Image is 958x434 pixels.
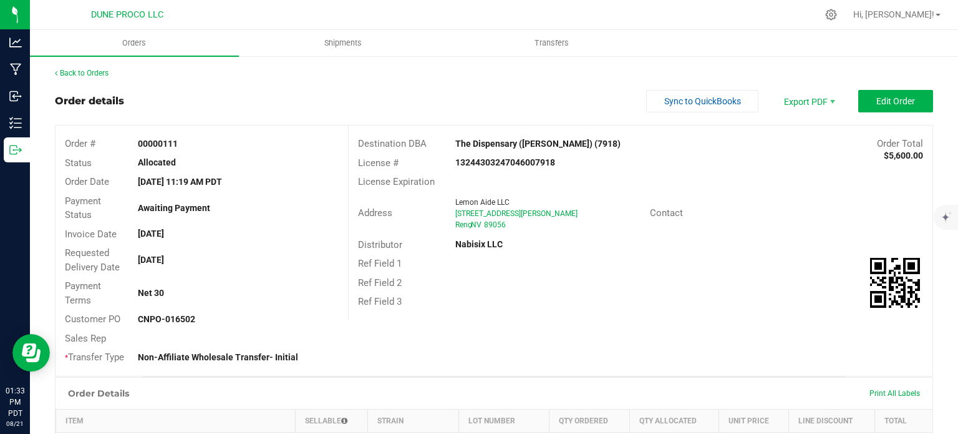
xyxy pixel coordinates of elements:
span: License # [358,157,399,169]
span: Orders [105,37,163,49]
strong: Nabisix LLC [455,239,503,249]
div: Order details [55,94,124,109]
span: Sales Rep [65,333,106,344]
span: Order # [65,138,95,149]
span: Destination DBA [358,138,427,149]
span: 89056 [484,220,506,229]
th: Sellable [296,409,368,432]
span: Payment Status [65,195,101,221]
span: , [470,220,471,229]
strong: Awaiting Payment [138,203,210,213]
strong: The Dispensary ([PERSON_NAME]) (7918) [455,139,621,149]
th: Strain [367,409,458,432]
span: Requested Delivery Date [65,247,120,273]
span: Sync to QuickBooks [664,96,741,106]
th: Total [875,409,932,432]
span: DUNE PROCO LLC [91,9,163,20]
span: Ref Field 1 [358,258,402,269]
div: Manage settings [823,9,839,21]
strong: Net 30 [138,288,164,298]
th: Item [56,409,296,432]
span: Invoice Date [65,229,117,240]
a: Shipments [239,30,448,56]
strong: 00000111 [138,139,178,149]
span: Status [65,157,92,169]
strong: Non-Affiliate Wholesale Transfer- Initial [138,352,298,362]
span: Transfers [518,37,586,49]
span: [STREET_ADDRESS][PERSON_NAME] [455,209,578,218]
span: Order Date [65,176,109,187]
iframe: Resource center [12,334,50,372]
strong: 13244303247046007918 [455,157,555,167]
span: Address [358,207,392,219]
span: Order Total [877,138,923,149]
a: Back to Orders [55,69,109,77]
strong: [DATE] [138,255,164,265]
span: Customer PO [65,313,120,325]
span: Edit Order [876,96,915,106]
span: Contact [650,207,683,219]
strong: CNPO-016502 [138,314,195,324]
th: Qty Ordered [549,409,629,432]
a: Orders [30,30,239,56]
p: 01:33 PM PDT [6,385,24,419]
th: Unit Price [719,409,789,432]
strong: Allocated [138,157,176,167]
inline-svg: Inbound [9,90,22,102]
strong: $5,600.00 [884,150,923,160]
span: Print All Labels [869,389,920,398]
th: Lot Number [458,409,549,432]
button: Sync to QuickBooks [646,90,758,112]
li: Export PDF [771,90,846,112]
inline-svg: Analytics [9,36,22,49]
span: Shipments [307,37,379,49]
strong: [DATE] 11:19 AM PDT [138,177,222,187]
span: Payment Terms [65,280,101,306]
span: Distributor [358,239,402,250]
qrcode: 00000111 [870,258,920,308]
span: Ref Field 3 [358,296,402,307]
h1: Order Details [68,388,129,398]
button: Edit Order [858,90,933,112]
strong: [DATE] [138,229,164,239]
span: Hi, [PERSON_NAME]! [853,9,934,19]
inline-svg: Manufacturing [9,63,22,76]
inline-svg: Outbound [9,144,22,156]
a: Transfers [448,30,657,56]
p: 08/21 [6,419,24,428]
span: NV [471,220,481,229]
th: Qty Allocated [629,409,719,432]
span: Ref Field 2 [358,277,402,289]
span: Transfer Type [65,352,124,363]
span: Reno [455,220,472,229]
inline-svg: Inventory [9,117,22,129]
th: Line Discount [789,409,875,432]
span: Lemon Aide LLC [455,198,510,207]
span: License Expiration [358,176,435,187]
img: Scan me! [870,258,920,308]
